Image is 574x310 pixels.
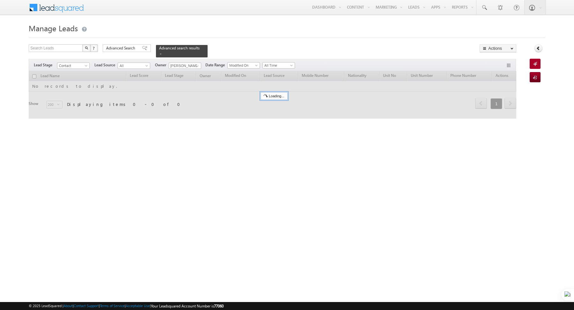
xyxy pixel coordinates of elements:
a: All Time [262,62,295,69]
div: Loading... [261,92,288,100]
span: Lead Stage [34,62,57,68]
span: Lead Source [94,62,118,68]
input: Type to Search [169,63,201,69]
a: All [118,63,150,69]
button: ? [90,44,98,52]
span: Advanced Search [106,45,137,51]
span: All Time [263,63,293,68]
a: Terms of Service [100,304,125,308]
span: Advanced search results [159,46,200,50]
span: © 2025 LeadSquared | | | | | [29,303,224,309]
a: Acceptable Use [126,304,150,308]
span: Manage Leads [29,23,78,33]
a: Modified On [227,62,260,69]
span: ? [93,45,96,51]
span: Contact [57,63,88,69]
a: Contact Support [74,304,99,308]
span: Your Leadsquared Account Number is [151,304,224,308]
span: All [118,63,148,69]
a: Contact [57,63,90,69]
img: Search [85,46,88,49]
span: Modified On [228,63,258,68]
a: Show All Items [193,63,201,69]
button: Actions [480,44,516,52]
a: About [63,304,73,308]
span: Owner [155,62,169,68]
span: 77060 [214,304,224,308]
span: Date Range [205,62,227,68]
